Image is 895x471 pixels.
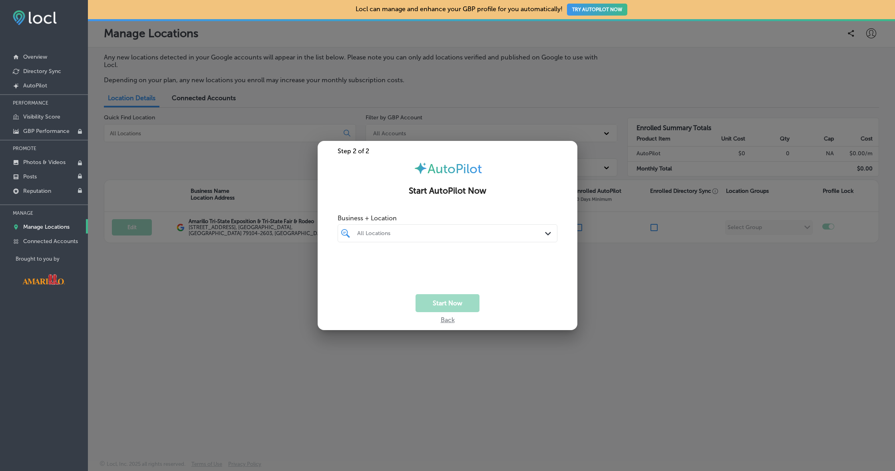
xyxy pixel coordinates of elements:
div: Back [441,312,455,324]
p: Overview [23,53,47,60]
p: Connected Accounts [23,238,78,245]
p: AutoPilot [23,82,47,89]
div: All Locations [357,230,546,237]
p: Brought to you by [16,256,88,262]
p: Directory Sync [23,68,61,75]
p: Photos & Videos [23,159,66,166]
span: Business + Location [338,214,557,222]
button: Start Now [416,294,479,312]
h2: Start AutoPilot Now [327,186,568,196]
img: autopilot-icon [414,161,428,175]
p: Visibility Score [23,113,60,120]
img: fda3e92497d09a02dc62c9cd864e3231.png [13,10,57,25]
p: GBP Performance [23,128,70,135]
p: Posts [23,173,37,180]
p: Reputation [23,188,51,194]
button: TRY AUTOPILOT NOW [567,4,627,16]
img: Visit Amarillo [16,268,72,291]
span: AutoPilot [428,161,482,176]
p: Manage Locations [23,224,70,230]
div: Step 2 of 2 [318,147,577,155]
